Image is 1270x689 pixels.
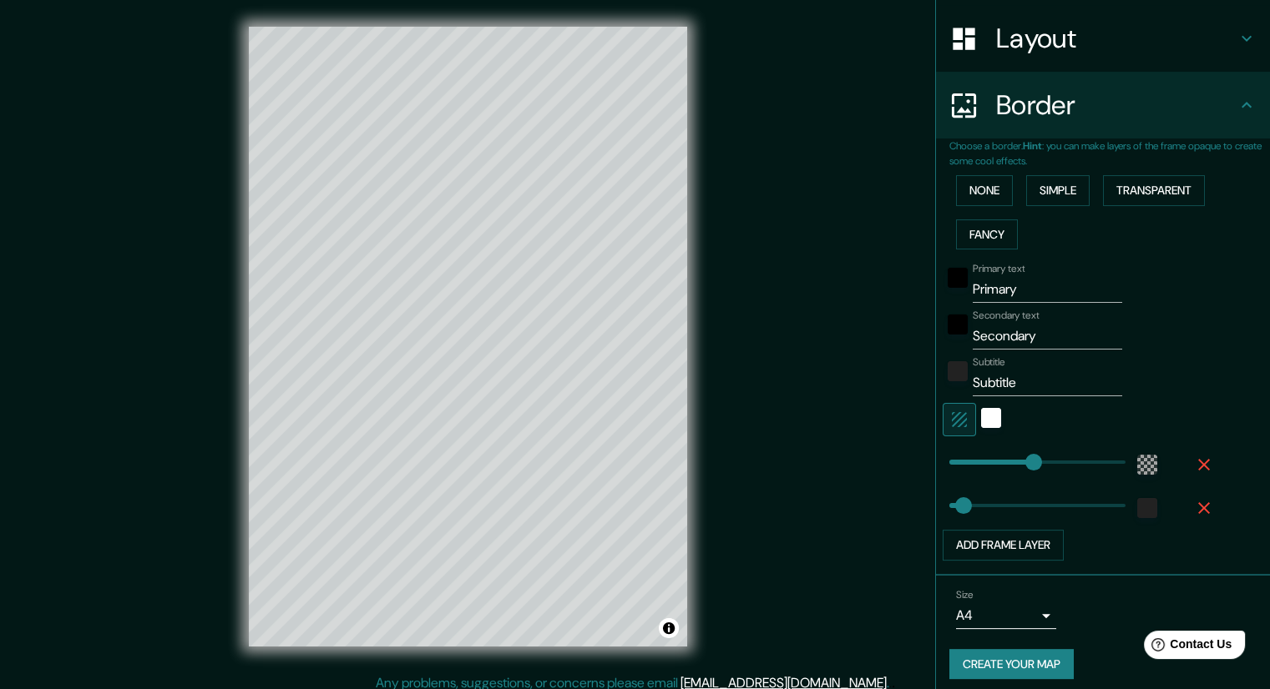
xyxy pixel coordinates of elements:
iframe: Help widget launcher [1121,624,1252,671]
div: A4 [956,602,1056,629]
label: Subtitle [973,355,1005,370]
button: black [948,314,968,334]
div: Layout [936,5,1270,72]
button: black [948,268,968,288]
div: Border [936,72,1270,138]
button: Toggle attribution [659,618,679,638]
label: Primary text [973,262,1025,276]
b: Hint [1023,139,1042,153]
h4: Border [996,88,1237,122]
p: Choose a border. : you can make layers of the frame opaque to create some cool effects. [949,138,1270,168]
button: None [956,175,1013,206]
label: Secondary text [973,309,1040,323]
h4: Layout [996,22,1237,55]
button: white [981,408,1001,428]
button: Transparent [1103,175,1205,206]
label: Size [956,587,974,601]
button: color-222222 [948,361,968,381]
button: color-55555544 [1137,455,1157,475]
button: color-222222 [1137,498,1157,518]
button: Fancy [956,219,1018,250]
button: Simple [1026,175,1090,206]
button: Create your map [949,649,1074,680]
button: Add frame layer [943,530,1064,561]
